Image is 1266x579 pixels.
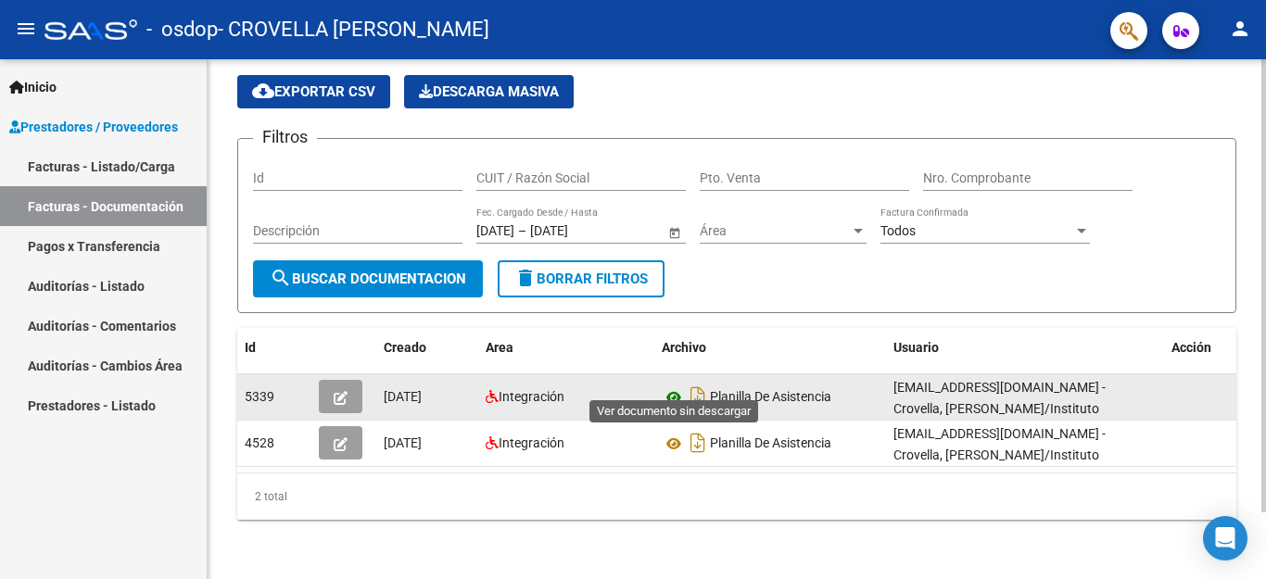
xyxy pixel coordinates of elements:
[237,328,311,368] datatable-header-cell: Id
[384,340,426,355] span: Creado
[499,435,564,450] span: Integración
[710,390,831,405] span: Planilla De Asistencia
[514,267,537,289] mat-icon: delete
[486,340,513,355] span: Area
[245,340,256,355] span: Id
[384,389,422,404] span: [DATE]
[476,223,514,239] input: Fecha inicio
[15,18,37,40] mat-icon: menu
[376,328,478,368] datatable-header-cell: Creado
[1229,18,1251,40] mat-icon: person
[253,124,317,150] h3: Filtros
[419,83,559,100] span: Descarga Masiva
[218,9,489,50] span: - CROVELLA [PERSON_NAME]
[893,380,1106,437] span: [EMAIL_ADDRESS][DOMAIN_NAME] - Crovella, [PERSON_NAME]/Instituto [PERSON_NAME]
[700,223,850,239] span: Área
[893,340,939,355] span: Usuario
[514,271,648,287] span: Borrar Filtros
[654,328,886,368] datatable-header-cell: Archivo
[886,328,1164,368] datatable-header-cell: Usuario
[710,436,831,451] span: Planilla De Asistencia
[478,328,654,368] datatable-header-cell: Area
[270,271,466,287] span: Buscar Documentacion
[1171,340,1211,355] span: Acción
[252,80,274,102] mat-icon: cloud_download
[893,426,1106,484] span: [EMAIL_ADDRESS][DOMAIN_NAME] - Crovella, [PERSON_NAME]/Instituto [PERSON_NAME]
[530,223,621,239] input: Fecha fin
[146,9,218,50] span: - osdop
[1164,328,1257,368] datatable-header-cell: Acción
[1203,516,1247,560] div: Open Intercom Messenger
[499,389,564,404] span: Integración
[270,267,292,289] mat-icon: search
[245,389,274,404] span: 5339
[384,435,422,450] span: [DATE]
[686,428,710,458] i: Descargar documento
[686,382,710,411] i: Descargar documento
[665,222,684,242] button: Open calendar
[404,75,574,108] button: Descarga Masiva
[498,260,665,297] button: Borrar Filtros
[9,77,57,97] span: Inicio
[253,260,483,297] button: Buscar Documentacion
[662,340,706,355] span: Archivo
[245,435,274,450] span: 4528
[237,473,1236,520] div: 2 total
[237,75,390,108] button: Exportar CSV
[404,75,574,108] app-download-masive: Descarga masiva de comprobantes (adjuntos)
[880,223,916,238] span: Todos
[518,223,526,239] span: –
[9,117,178,137] span: Prestadores / Proveedores
[252,83,375,100] span: Exportar CSV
